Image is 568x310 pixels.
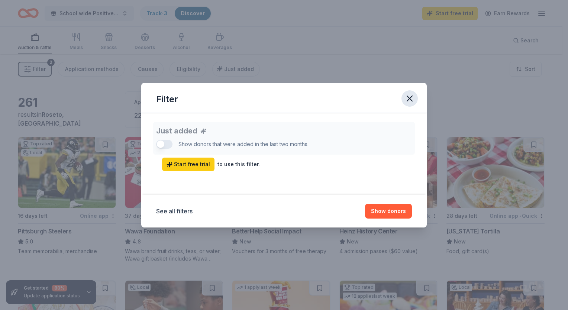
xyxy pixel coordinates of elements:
button: See all filters [156,207,193,216]
button: Show donors [365,204,412,219]
a: Start free trial [162,158,214,171]
div: Filter [156,93,178,105]
span: Start free trial [167,160,210,169]
div: to use this filter. [217,160,260,169]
